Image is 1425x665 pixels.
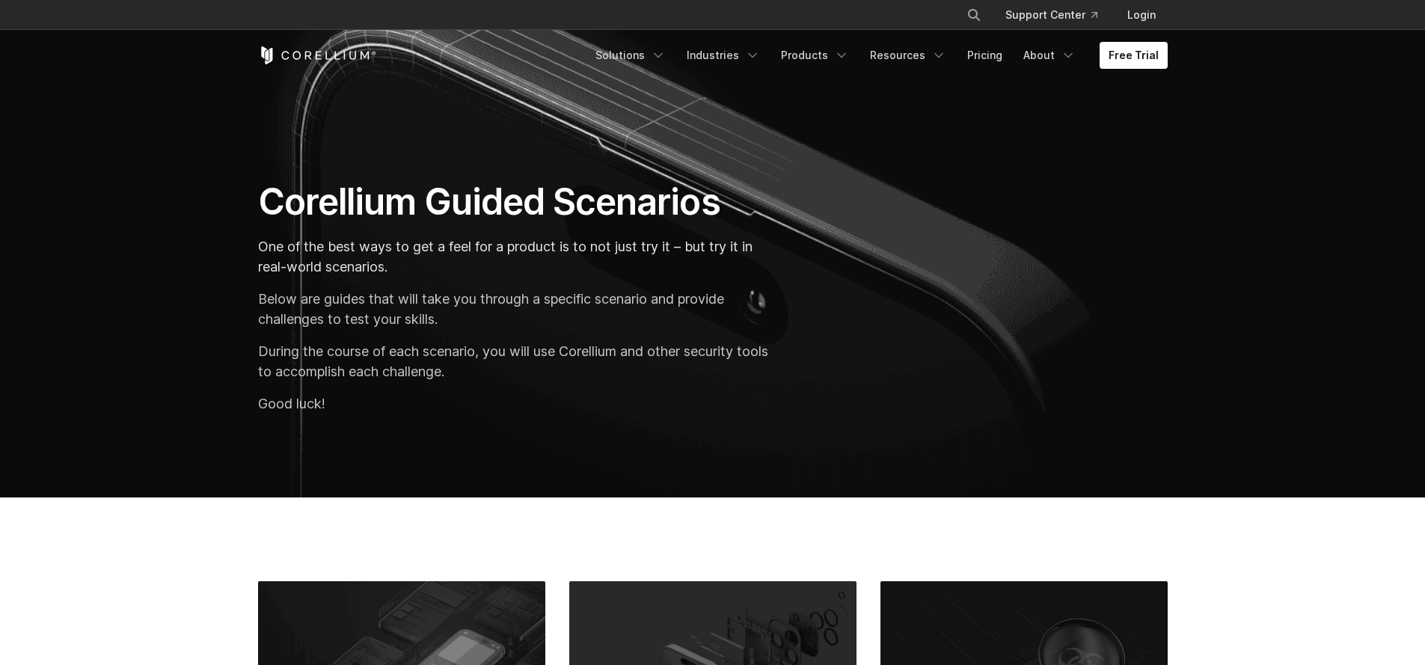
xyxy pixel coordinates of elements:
[1115,1,1168,28] a: Login
[586,42,675,69] a: Solutions
[861,42,955,69] a: Resources
[949,1,1168,28] div: Navigation Menu
[258,393,776,414] p: Good luck!
[1100,42,1168,69] a: Free Trial
[1014,42,1085,69] a: About
[772,42,858,69] a: Products
[258,289,776,329] p: Below are guides that will take you through a specific scenario and provide challenges to test yo...
[586,42,1168,69] div: Navigation Menu
[958,42,1011,69] a: Pricing
[258,46,377,64] a: Corellium Home
[960,1,987,28] button: Search
[258,341,776,381] p: During the course of each scenario, you will use Corellium and other security tools to accomplish...
[678,42,769,69] a: Industries
[993,1,1109,28] a: Support Center
[258,236,776,277] p: One of the best ways to get a feel for a product is to not just try it – but try it in real-world...
[258,180,776,224] h1: Corellium Guided Scenarios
